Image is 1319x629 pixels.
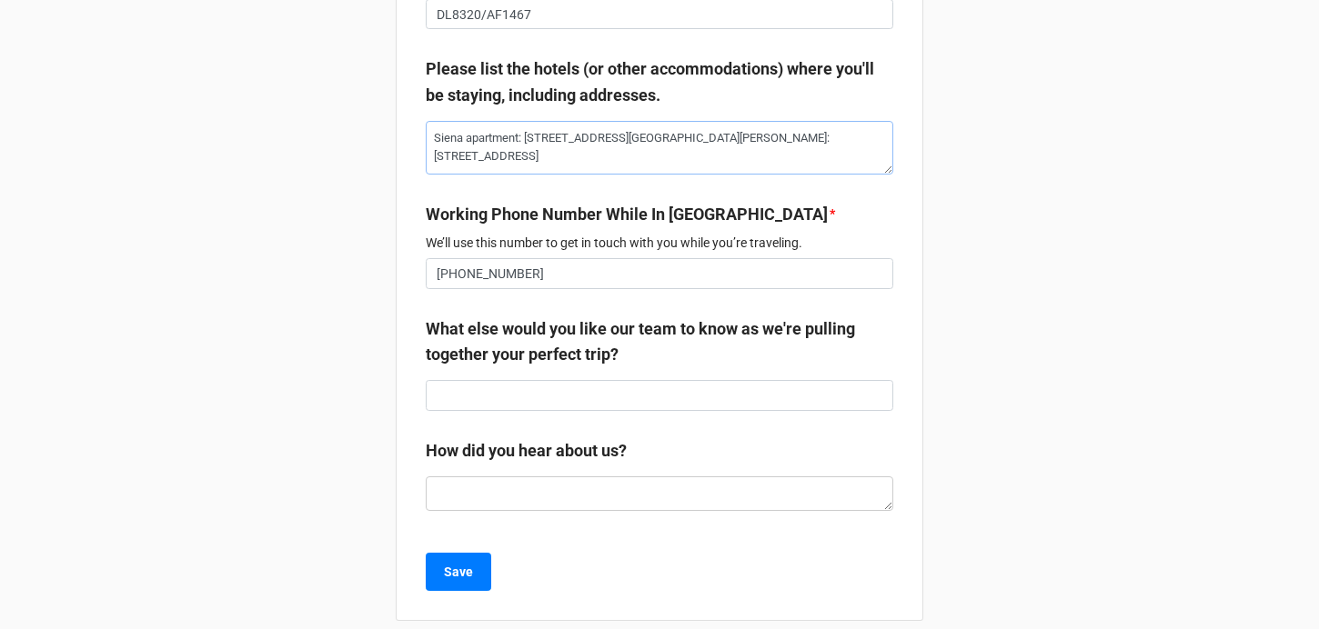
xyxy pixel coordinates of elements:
[426,121,893,175] textarea: Siena apartment: [STREET_ADDRESS][GEOGRAPHIC_DATA][PERSON_NAME]: [STREET_ADDRESS]
[426,234,893,252] p: We’ll use this number to get in touch with you while you’re traveling.
[426,56,893,108] label: Please list the hotels (or other accommodations) where you'll be staying, including addresses.
[426,553,491,591] button: Save
[444,563,473,582] b: Save
[426,438,627,464] label: How did you hear about us?
[426,316,893,368] label: What else would you like our team to know as we're pulling together your perfect trip?
[426,202,828,227] label: Working Phone Number While In [GEOGRAPHIC_DATA]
